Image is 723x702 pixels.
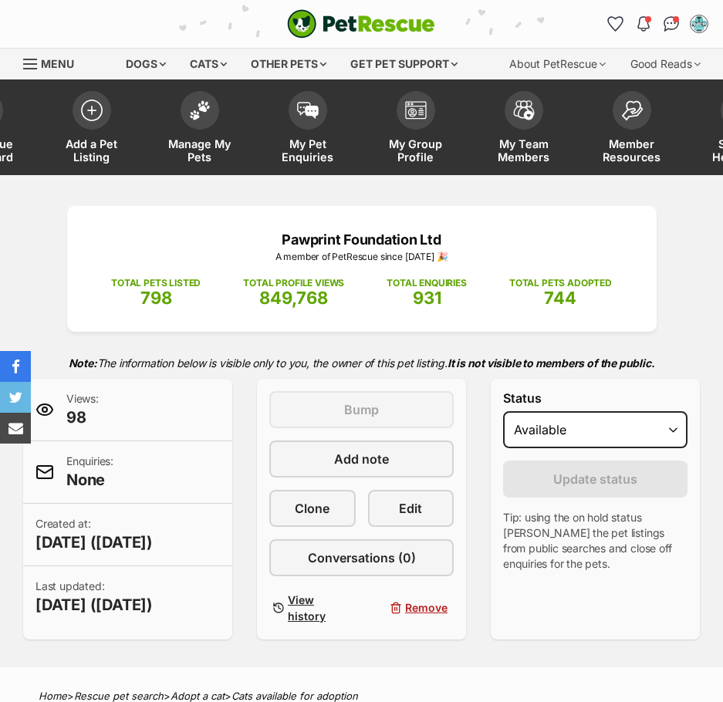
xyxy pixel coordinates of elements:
label: Status [503,391,688,405]
p: Created at: [35,516,153,553]
p: TOTAL PROFILE VIEWS [243,276,344,290]
p: Tip: using the on hold status [PERSON_NAME] the pet listings from public searches and close off e... [503,510,688,572]
span: 931 [413,288,441,308]
span: Update status [553,470,637,488]
p: A member of PetRescue since [DATE] 🎉 [90,250,633,264]
p: Views: [66,391,99,428]
img: group-profile-icon-3fa3cf56718a62981997c0bc7e787c4b2cf8bcc04b72c1350f741eb67cf2f40e.svg [405,101,427,120]
a: PetRescue [287,9,435,39]
span: My Group Profile [381,137,451,164]
strong: It is not visible to members of the public. [448,356,655,370]
p: The information below is visible only to you, the owner of this pet listing. [23,347,700,379]
img: member-resources-icon-8e73f808a243e03378d46382f2149f9095a855e16c252ad45f914b54edf8863c.svg [621,100,643,121]
button: Update status [503,461,688,498]
button: My account [687,12,711,36]
span: Remove [405,599,448,616]
a: Adopt a cat [171,690,225,702]
div: Good Reads [620,49,711,79]
div: Get pet support [340,49,468,79]
span: View history [288,592,350,624]
a: Favourites [603,12,628,36]
img: Bobbie Weeks profile pic [691,16,707,32]
p: Enquiries: [66,454,113,491]
div: About PetRescue [498,49,617,79]
a: Add a Pet Listing [38,83,146,175]
span: [DATE] ([DATE]) [35,594,153,616]
a: Menu [23,49,85,76]
img: team-members-icon-5396bd8760b3fe7c0b43da4ab00e1e3bb1a5d9ba89233759b79545d2d3fc5d0d.svg [513,100,535,120]
p: TOTAL ENQUIRIES [387,276,466,290]
span: Clone [295,499,329,518]
span: None [66,469,113,491]
span: Edit [399,499,422,518]
a: Home [39,690,67,702]
p: Pawprint Foundation Ltd [90,229,633,250]
a: Conversations (0) [269,539,454,576]
img: notifications-46538b983faf8c2785f20acdc204bb7945ddae34d4c08c2a6579f10ce5e182be.svg [637,16,650,32]
img: chat-41dd97257d64d25036548639549fe6c8038ab92f7586957e7f3b1b290dea8141.svg [664,16,680,32]
a: My Group Profile [362,83,470,175]
span: 849,768 [259,288,328,308]
span: Manage My Pets [165,137,235,164]
span: Add note [334,450,389,468]
a: My Pet Enquiries [254,83,362,175]
span: Conversations (0) [308,548,416,567]
a: Cats available for adoption [231,690,358,702]
div: Dogs [115,49,177,79]
a: Rescue pet search [74,690,164,702]
button: Notifications [631,12,656,36]
button: Remove [368,589,454,627]
span: 798 [140,288,172,308]
span: My Team Members [489,137,559,164]
a: View history [269,589,356,627]
span: Member Resources [597,137,667,164]
a: Member Resources [578,83,686,175]
span: Add a Pet Listing [57,137,127,164]
a: Conversations [659,12,684,36]
span: 98 [66,407,99,428]
img: manage-my-pets-icon-02211641906a0b7f246fdf0571729dbe1e7629f14944591b6c1af311fb30b64b.svg [189,100,211,120]
a: My Team Members [470,83,578,175]
img: add-pet-listing-icon-0afa8454b4691262ce3f59096e99ab1cd57d4a30225e0717b998d2c9b9846f56.svg [81,100,103,121]
span: 744 [544,288,576,308]
span: My Pet Enquiries [273,137,343,164]
button: Bump [269,391,454,428]
strong: Note: [69,356,97,370]
span: [DATE] ([DATE]) [35,532,153,553]
p: Last updated: [35,579,153,616]
p: TOTAL PETS ADOPTED [509,276,612,290]
a: Edit [368,490,454,527]
a: Add note [269,440,454,478]
a: Manage My Pets [146,83,254,175]
img: logo-cat-932fe2b9b8326f06289b0f2fb663e598f794de774fb13d1741a6617ecf9a85b4.svg [287,9,435,39]
span: Menu [41,57,74,70]
p: TOTAL PETS LISTED [111,276,201,290]
div: Other pets [240,49,337,79]
a: Clone [269,490,356,527]
ul: Account quick links [603,12,711,36]
img: pet-enquiries-icon-7e3ad2cf08bfb03b45e93fb7055b45f3efa6380592205ae92323e6603595dc1f.svg [297,102,319,119]
span: Bump [344,400,379,419]
div: Cats [179,49,238,79]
